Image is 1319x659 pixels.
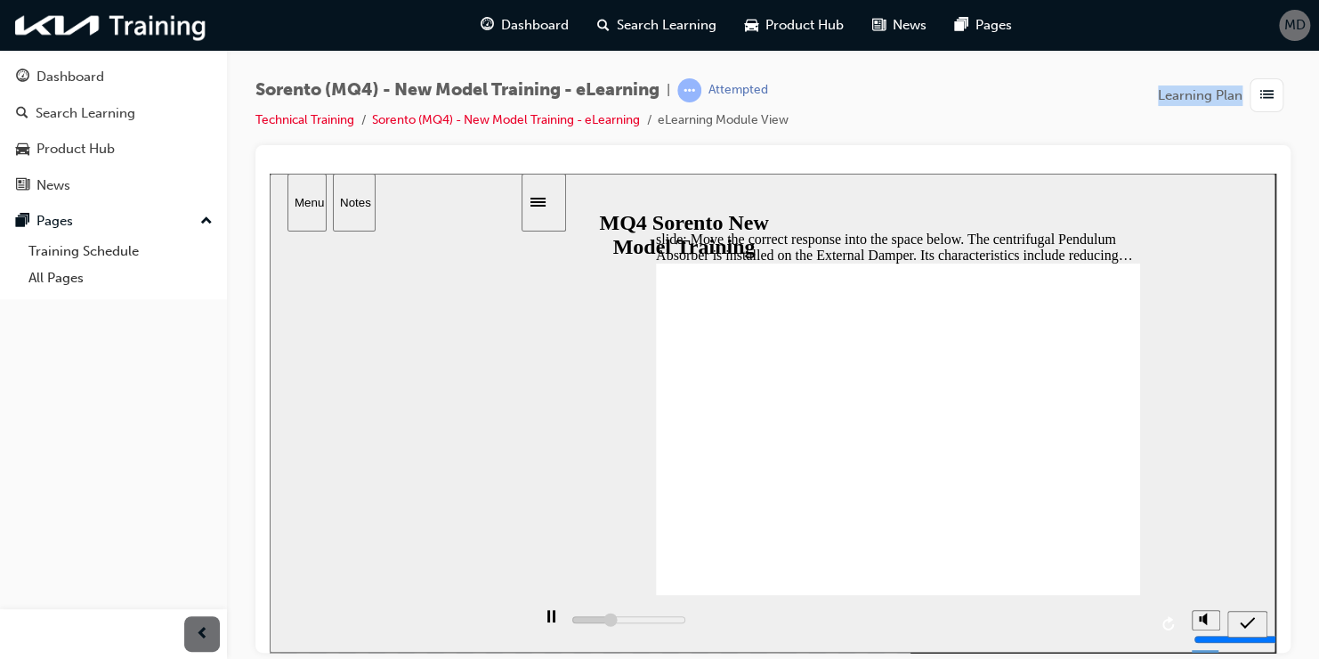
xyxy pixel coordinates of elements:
input: volume [924,459,1039,473]
a: News [7,169,220,202]
span: news-icon [872,14,886,37]
a: news-iconNews [858,7,941,44]
span: | [667,80,670,101]
span: prev-icon [196,623,209,646]
button: replay [886,437,913,464]
span: guage-icon [481,14,494,37]
a: Dashboard [7,61,220,94]
span: MD [1284,15,1306,36]
button: play/pause [261,435,291,466]
span: list-icon [1260,85,1274,107]
span: learningRecordVerb_ATTEMPT-icon [677,78,701,102]
span: Product Hub [765,15,844,36]
span: Pages [975,15,1012,36]
a: All Pages [21,264,220,292]
a: Product Hub [7,133,220,166]
span: News [893,15,927,36]
span: Sorento (MQ4) - New Model Training - eLearning [255,80,659,101]
div: Product Hub [36,139,115,159]
img: kia-training [9,7,214,44]
div: misc controls [913,421,949,479]
a: pages-iconPages [941,7,1026,44]
span: guage-icon [16,69,29,85]
a: Search Learning [7,97,220,130]
span: car-icon [745,14,758,37]
button: Pages [7,205,220,238]
span: search-icon [597,14,610,37]
span: pages-icon [16,214,29,230]
div: Notes [70,22,99,36]
div: Pages [36,211,73,232]
div: playback controls [261,421,913,479]
span: news-icon [16,178,29,194]
span: Learning Plan [1158,85,1242,106]
button: volume [922,436,951,457]
span: up-icon [200,210,213,233]
span: pages-icon [955,14,968,37]
span: search-icon [16,106,28,122]
button: MD [1279,10,1310,41]
div: News [36,175,70,196]
li: eLearning Module View [658,110,789,131]
span: car-icon [16,142,29,158]
div: Search Learning [36,103,135,124]
button: DashboardSearch LearningProduct HubNews [7,57,220,205]
nav: slide navigation [958,421,998,479]
a: Training Schedule [21,238,220,265]
div: Dashboard [36,67,104,87]
a: Technical Training [255,112,354,127]
a: car-iconProduct Hub [731,7,858,44]
a: guage-iconDashboard [466,7,583,44]
div: Menu [25,22,50,36]
a: Sorento (MQ4) - New Model Training - eLearning [372,112,640,127]
div: Attempted [708,82,768,99]
input: slide progress [302,439,417,453]
button: submit [958,437,998,464]
button: Learning Plan [1158,78,1291,112]
a: search-iconSearch Learning [583,7,731,44]
span: Dashboard [501,15,569,36]
span: Search Learning [617,15,716,36]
